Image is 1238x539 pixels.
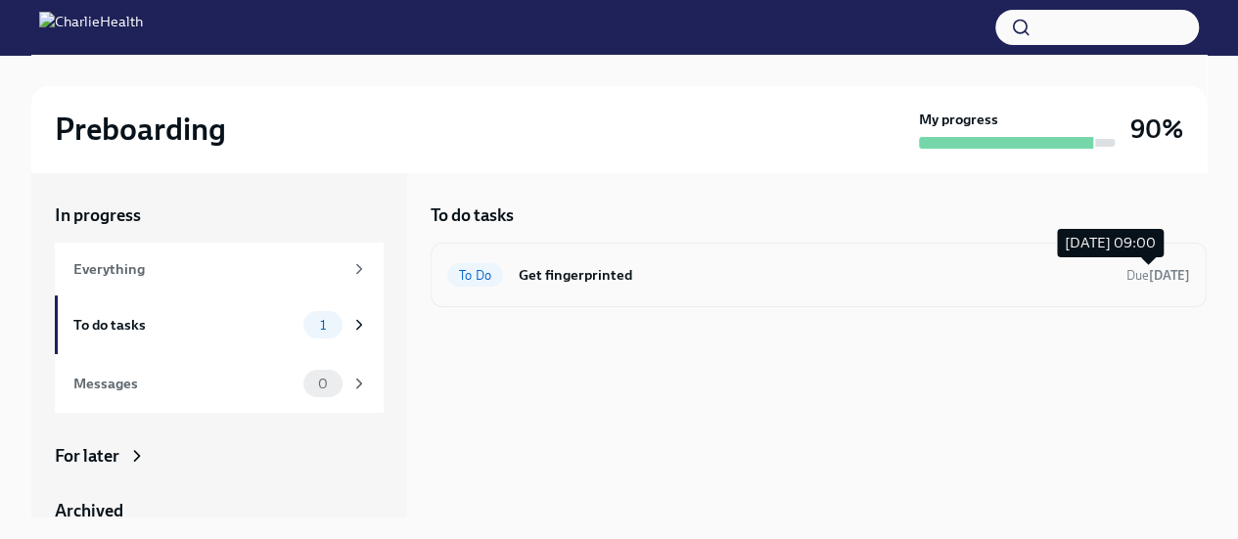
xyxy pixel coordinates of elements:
div: Messages [73,373,296,394]
span: 1 [308,318,338,333]
h3: 90% [1130,112,1183,147]
a: To do tasks1 [55,295,384,354]
a: Archived [55,499,384,522]
strong: My progress [919,110,998,129]
span: Due [1126,268,1190,283]
a: Everything [55,243,384,295]
a: For later [55,444,384,468]
h2: Preboarding [55,110,226,149]
a: Messages0 [55,354,384,413]
span: To Do [447,268,503,283]
img: CharlieHealth [39,12,143,43]
a: To DoGet fingerprintedDue[DATE] [447,259,1190,291]
a: In progress [55,203,384,227]
div: Everything [73,258,343,280]
span: 0 [306,377,340,391]
h6: Get fingerprinted [519,264,1111,286]
h5: To do tasks [431,203,514,227]
div: To do tasks [73,314,296,336]
strong: [DATE] [1149,268,1190,283]
div: For later [55,444,119,468]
